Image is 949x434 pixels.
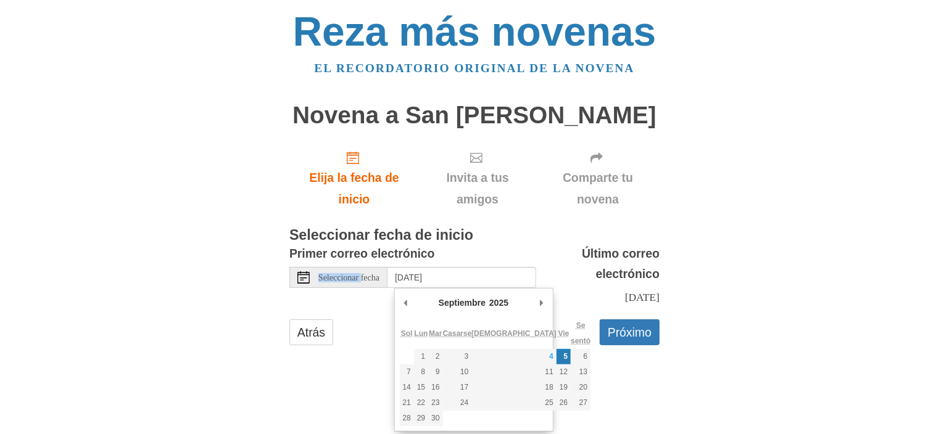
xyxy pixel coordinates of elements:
[400,380,414,395] button: 14
[471,380,557,395] button: 18
[447,171,509,206] font: Invita a tus amigos
[289,247,435,260] font: Primer correo electrónico
[460,367,468,376] font: 10
[471,329,557,338] abbr: Jueves
[549,352,553,361] font: 4
[436,367,440,376] font: 9
[558,329,570,338] abbr: Viernes
[563,171,633,206] font: Comparte tu novena
[557,349,571,364] button: 5
[417,383,425,391] font: 15
[579,367,587,376] font: 13
[428,380,442,395] button: 16
[558,329,570,338] font: Vie
[403,414,411,422] font: 28
[545,367,553,376] font: 11
[289,319,333,345] a: Atrás
[557,380,571,395] button: 19
[417,414,425,422] font: 29
[309,171,399,206] font: Elija la fecha de inicio
[289,227,473,243] font: Seleccionar fecha de inicio
[571,321,591,345] abbr: Sábado
[545,383,553,391] font: 18
[557,364,571,380] button: 12
[414,380,428,395] button: 15
[419,141,536,216] div: Haga clic en "Siguiente" para confirmar su fecha de inicio primero.
[387,267,536,288] input: Utilice las teclas de flecha para seleccionar una fecha
[560,383,568,391] font: 19
[428,395,442,411] button: 23
[460,383,468,391] font: 17
[297,325,325,339] font: Atrás
[318,272,379,282] font: Seleccionar fecha
[292,102,657,128] font: Novena a San [PERSON_NAME]
[429,329,442,338] font: Mar
[415,329,428,338] font: Lun
[415,329,428,338] abbr: Lunes
[560,398,568,407] font: 26
[545,398,553,407] font: 25
[414,349,428,364] button: 1
[400,411,414,426] button: 28
[414,411,428,426] button: 29
[436,352,440,361] font: 2
[471,349,557,364] button: 4
[625,291,660,303] font: [DATE]
[571,321,591,345] font: Se sentó
[443,364,472,380] button: 10
[403,383,411,391] font: 14
[414,364,428,380] button: 8
[600,319,660,345] button: Próximo
[557,395,571,411] button: 26
[431,414,439,422] font: 30
[414,395,428,411] button: 22
[460,398,468,407] font: 24
[401,329,413,338] abbr: Domingo
[401,329,413,338] font: Sol
[584,352,588,361] font: 6
[314,62,634,75] a: El recordatorio original de la novena
[471,329,557,338] font: [DEMOGRAPHIC_DATA]
[429,329,442,338] abbr: Martes
[443,329,472,338] font: Casarse
[471,364,557,380] button: 11
[400,395,414,411] button: 21
[400,364,414,380] button: 7
[571,380,591,395] button: 20
[428,364,442,380] button: 9
[536,141,660,216] div: Haga clic en "Siguiente" para confirmar su fecha de inicio primero.
[465,352,469,361] font: 3
[403,398,411,407] font: 21
[564,352,568,361] font: 5
[417,398,425,407] font: 22
[421,352,426,361] font: 1
[289,141,419,216] a: Elija la fecha de inicio
[407,367,411,376] font: 7
[582,247,660,280] font: Último correo electrónico
[431,383,439,391] font: 16
[428,349,442,364] button: 2
[443,380,472,395] button: 17
[560,367,568,376] font: 12
[471,395,557,411] button: 25
[608,325,652,339] font: Próximo
[443,329,472,338] abbr: Miércoles
[579,383,587,391] font: 20
[428,411,442,426] button: 30
[579,398,587,407] font: 27
[571,395,591,411] button: 27
[431,398,439,407] font: 23
[443,349,472,364] button: 3
[421,367,426,376] font: 8
[443,395,472,411] button: 24
[571,364,591,380] button: 13
[571,349,591,364] button: 6
[293,9,657,54] a: Reza más novenas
